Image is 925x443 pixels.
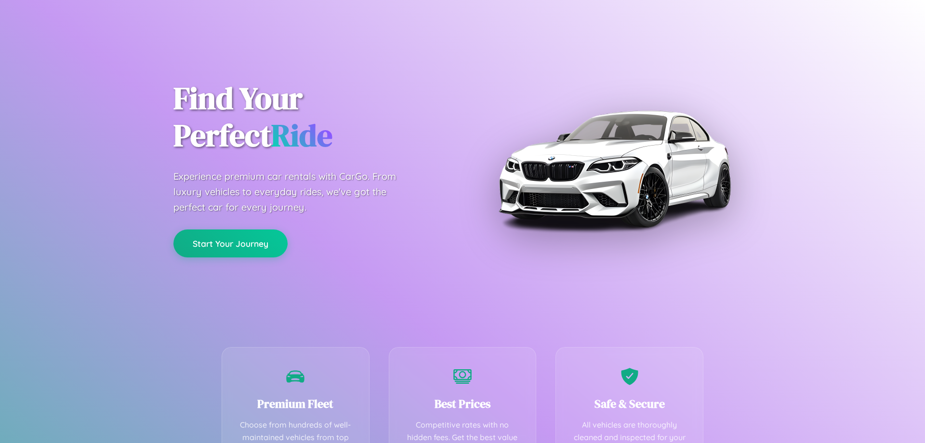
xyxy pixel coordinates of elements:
[404,396,522,412] h3: Best Prices
[271,114,332,156] span: Ride
[237,396,355,412] h3: Premium Fleet
[570,396,688,412] h3: Safe & Secure
[173,169,414,215] p: Experience premium car rentals with CarGo. From luxury vehicles to everyday rides, we've got the ...
[173,229,288,257] button: Start Your Journey
[494,48,735,289] img: Premium BMW car rental vehicle
[173,80,448,154] h1: Find Your Perfect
